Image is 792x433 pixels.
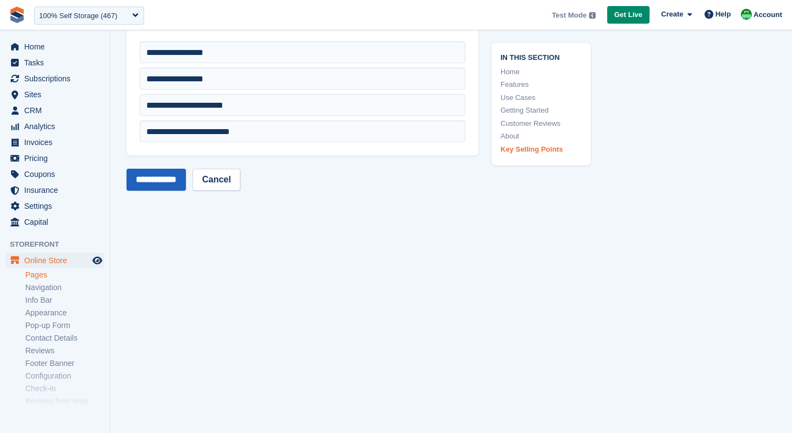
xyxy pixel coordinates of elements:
[9,7,25,23] img: stora-icon-8386f47178a22dfd0bd8f6a31ec36ba5ce8667c1dd55bd0f319d3a0aa187defe.svg
[741,9,752,20] img: Laura Carlisle
[5,119,104,134] a: menu
[501,105,582,116] a: Getting Started
[25,270,104,280] a: Pages
[25,346,104,356] a: Reviews
[193,169,240,191] a: Cancel
[716,9,731,20] span: Help
[5,87,104,102] a: menu
[501,131,582,142] a: About
[25,282,104,293] a: Navigation
[25,308,104,318] a: Appearance
[501,52,582,62] span: In this section
[24,119,90,134] span: Analytics
[5,182,104,198] a: menu
[25,320,104,331] a: Pop-up Form
[24,39,90,54] span: Home
[24,166,90,182] span: Coupons
[589,12,596,19] img: icon-info-grey-7440780725fd019a000dd9b08b2336e03edf1995a4989e88bcd33f0948082b44.svg
[754,9,782,20] span: Account
[25,384,104,394] a: Check-in
[5,71,104,86] a: menu
[661,9,683,20] span: Create
[24,151,90,166] span: Pricing
[25,295,104,306] a: Info Bar
[25,371,104,381] a: Configuration
[5,253,104,268] a: menu
[5,103,104,118] a: menu
[501,79,582,90] a: Features
[10,239,109,250] span: Storefront
[24,71,90,86] span: Subscriptions
[39,10,117,21] div: 100% Self Storage (467)
[5,166,104,182] a: menu
[5,135,104,150] a: menu
[5,198,104,214] a: menu
[5,151,104,166] a: menu
[24,198,90,214] span: Settings
[24,103,90,118] span: CRM
[501,92,582,103] a: Use Cases
[24,182,90,198] span: Insurance
[5,39,104,54] a: menu
[614,9,642,20] span: Get Live
[24,214,90,230] span: Capital
[24,55,90,70] span: Tasks
[25,396,104,407] a: Booking form links
[91,254,104,267] a: Preview store
[552,10,586,21] span: Test Mode
[25,333,104,343] a: Contact Details
[501,66,582,77] a: Home
[25,358,104,369] a: Footer Banner
[501,118,582,129] a: Customer Reviews
[24,87,90,102] span: Sites
[24,135,90,150] span: Invoices
[607,6,650,24] a: Get Live
[5,55,104,70] a: menu
[5,214,104,230] a: menu
[501,144,582,155] a: Key Selling Points
[24,253,90,268] span: Online Store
